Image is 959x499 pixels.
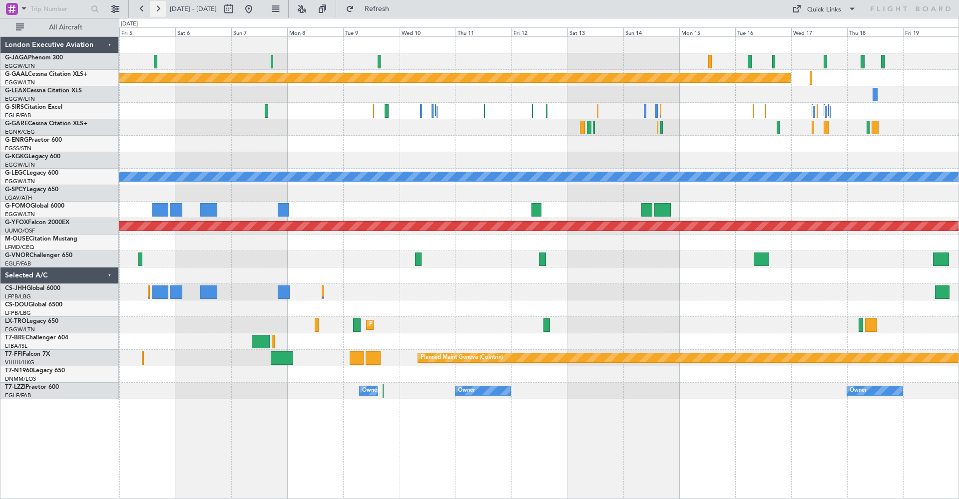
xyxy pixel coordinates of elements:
[5,104,24,110] span: G-SIRS
[458,383,475,398] div: Owner
[5,55,28,61] span: G-JAGA
[679,27,735,36] div: Mon 15
[5,318,26,324] span: LX-TRO
[5,252,72,258] a: G-VNORChallenger 650
[5,161,35,169] a: EGGW/LTN
[5,121,28,127] span: G-GARE
[5,104,62,110] a: G-SIRSCitation Excel
[5,194,32,202] a: LGAV/ATH
[5,392,31,399] a: EGLF/FAB
[623,27,679,36] div: Sun 14
[343,27,399,36] div: Tue 9
[356,5,398,12] span: Refresh
[5,302,28,308] span: CS-DOU
[5,318,58,324] a: LX-TROLegacy 650
[5,252,29,258] span: G-VNOR
[5,375,36,383] a: DNMM/LOS
[5,326,35,333] a: EGGW/LTN
[5,211,35,218] a: EGGW/LTN
[5,260,31,267] a: EGLF/FAB
[341,1,401,17] button: Refresh
[5,351,50,357] a: T7-FFIFalcon 7X
[287,27,343,36] div: Mon 8
[5,368,33,374] span: T7-N1960
[456,27,511,36] div: Thu 11
[421,350,503,365] div: Planned Maint Geneva (Cointrin)
[5,335,25,341] span: T7-BRE
[170,4,217,13] span: [DATE] - [DATE]
[5,384,59,390] a: T7-LZZIPraetor 600
[5,154,28,160] span: G-KGKG
[5,368,65,374] a: T7-N1960Legacy 650
[5,71,87,77] a: G-GAALCessna Citation XLS+
[5,145,31,152] a: EGSS/STN
[30,1,88,16] input: Trip Number
[5,351,22,357] span: T7-FFI
[5,128,35,136] a: EGNR/CEG
[567,27,623,36] div: Sat 13
[5,220,28,226] span: G-YFOX
[5,220,69,226] a: G-YFOXFalcon 2000EX
[787,1,861,17] button: Quick Links
[5,302,62,308] a: CS-DOUGlobal 6500
[5,359,34,366] a: VHHH/HKG
[5,384,25,390] span: T7-LZZI
[5,203,64,209] a: G-FOMOGlobal 6000
[511,27,567,36] div: Fri 12
[5,95,35,103] a: EGGW/LTN
[5,79,35,86] a: EGGW/LTN
[5,112,31,119] a: EGLF/FAB
[5,178,35,185] a: EGGW/LTN
[5,55,63,61] a: G-JAGAPhenom 300
[121,20,138,28] div: [DATE]
[5,342,27,350] a: LTBA/ISL
[5,121,87,127] a: G-GARECessna Citation XLS+
[11,19,108,35] button: All Aircraft
[5,154,60,160] a: G-KGKGLegacy 600
[5,285,26,291] span: CS-JHH
[5,137,28,143] span: G-ENRG
[5,187,26,193] span: G-SPCY
[5,203,30,209] span: G-FOMO
[175,27,231,36] div: Sat 6
[5,71,28,77] span: G-GAAL
[5,309,31,317] a: LFPB/LBG
[847,27,903,36] div: Thu 18
[5,62,35,70] a: EGGW/LTN
[791,27,847,36] div: Wed 17
[850,383,867,398] div: Owner
[5,137,62,143] a: G-ENRGPraetor 600
[5,227,35,235] a: UUMO/OSF
[5,88,82,94] a: G-LEAXCessna Citation XLS
[26,24,105,31] span: All Aircraft
[5,293,31,300] a: LFPB/LBG
[5,236,77,242] a: M-OUSECitation Mustang
[369,317,435,332] div: Planned Maint Dusseldorf
[807,5,841,15] div: Quick Links
[903,27,959,36] div: Fri 19
[5,187,58,193] a: G-SPCYLegacy 650
[231,27,287,36] div: Sun 7
[5,170,26,176] span: G-LEGC
[5,88,26,94] span: G-LEAX
[735,27,791,36] div: Tue 16
[5,236,29,242] span: M-OUSE
[5,285,60,291] a: CS-JHHGlobal 6000
[5,244,34,251] a: LFMD/CEQ
[5,335,68,341] a: T7-BREChallenger 604
[5,170,58,176] a: G-LEGCLegacy 600
[400,27,456,36] div: Wed 10
[119,27,175,36] div: Fri 5
[362,383,379,398] div: Owner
